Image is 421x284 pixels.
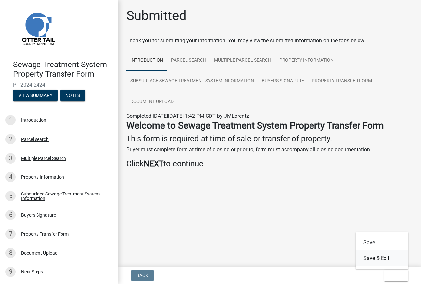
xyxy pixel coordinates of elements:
button: Save [356,235,408,250]
strong: NEXT [144,159,163,168]
div: Introduction [21,118,46,122]
div: 4 [5,172,16,182]
button: Notes [60,90,85,101]
h1: Submitted [126,8,186,24]
button: Exit [384,270,408,281]
span: Back [136,273,148,278]
h4: Click to continue [126,159,413,168]
div: 8 [5,248,16,258]
div: Multiple Parcel Search [21,156,66,161]
button: View Summary [13,90,58,101]
div: 1 [5,115,16,125]
a: Property Transfer Form [308,71,376,92]
div: Property Information [21,175,64,179]
strong: Welcome to Sewage Treatment System Property Transfer Form [126,120,384,131]
h4: Sewage Treatment System Property Transfer Form [13,60,113,79]
a: Property Information [275,50,337,71]
div: 7 [5,229,16,239]
div: 2 [5,134,16,144]
h4: This form is required at time of sale or transfer of property. [126,134,413,143]
div: Parcel search [21,137,49,142]
div: Property Transfer Form [21,232,69,236]
span: PT-2024-2424 [13,82,105,88]
div: Exit [356,232,408,269]
a: Document Upload [126,91,178,113]
a: Multiple Parcel Search [210,50,275,71]
wm-modal-confirm: Summary [13,93,58,98]
div: Document Upload [21,251,58,255]
button: Back [131,270,154,281]
div: 6 [5,210,16,220]
p: Buyer must complete form at time of closing or prior to, form must accompany all closing document... [126,146,413,154]
div: Buyers Signature [21,213,56,217]
div: Subsurface Sewage Treatment System Information [21,192,108,201]
a: Introduction [126,50,167,71]
div: Thank you for submitting your information. You may view the submitted information on the tabs below. [126,37,413,45]
span: Exit [389,273,399,278]
div: 9 [5,267,16,277]
button: Save & Exit [356,250,408,266]
a: Subsurface Sewage Treatment System Information [126,71,258,92]
a: Buyers Signature [258,71,308,92]
wm-modal-confirm: Notes [60,93,85,98]
span: Completed [DATE][DATE] 1:42 PM CDT by JMLorentz [126,113,249,119]
div: 5 [5,191,16,201]
div: 3 [5,153,16,164]
a: Parcel search [167,50,210,71]
img: Otter Tail County, Minnesota [13,4,62,53]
